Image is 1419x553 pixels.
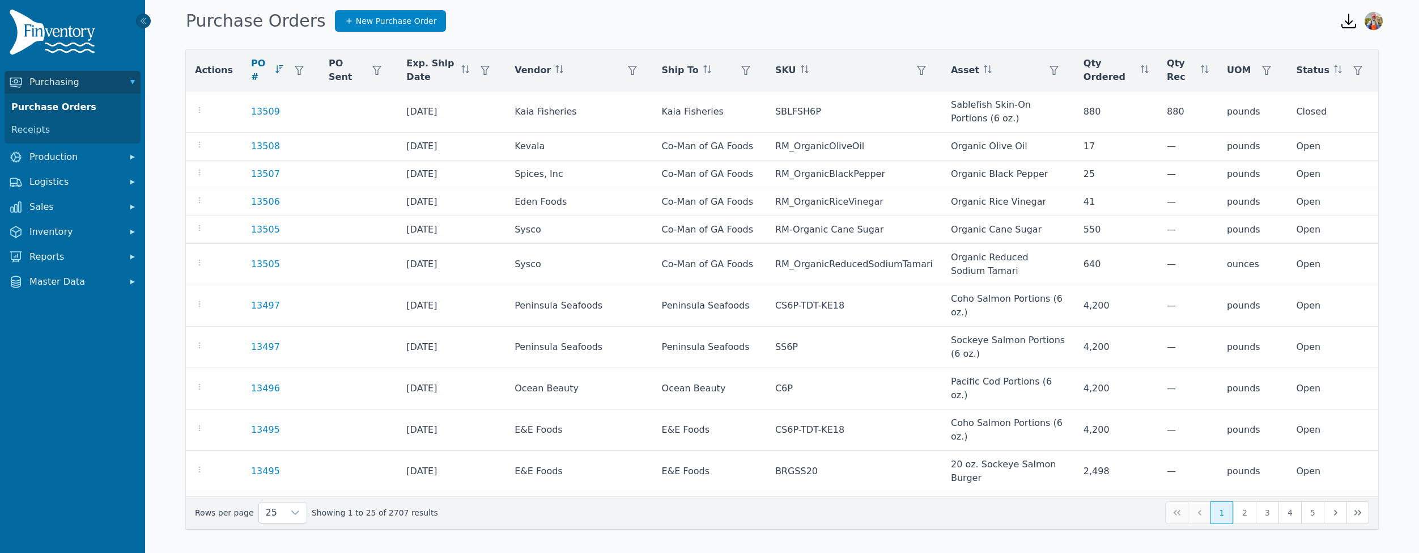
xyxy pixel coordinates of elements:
a: 13505 [251,223,280,237]
span: Reports [29,250,120,264]
button: Logistics [5,171,141,193]
td: RM_OrganicReducedSodiumTamari [766,244,942,285]
td: SS6P [766,492,942,534]
button: Inventory [5,221,141,243]
td: 4,200 [1074,285,1158,327]
td: Open [1287,285,1378,327]
button: Master Data [5,271,141,293]
a: 13495 [251,423,280,437]
a: 13495 [251,465,280,478]
td: [DATE] [397,161,505,188]
td: SBLFSH6P [766,91,942,133]
td: Kaia Fisheries [505,91,652,133]
td: 4,200 [1074,410,1158,451]
td: Open [1287,368,1378,410]
a: 13506 [251,195,280,209]
td: Peninsula Seafoods [653,285,766,327]
td: 17 [1074,133,1158,161]
td: E&E Foods [653,451,766,492]
td: [DATE] [397,410,505,451]
span: PO # [251,57,271,84]
td: [DATE] [397,285,505,327]
td: pounds [1218,216,1288,244]
td: Co-Man of GA Foods [653,216,766,244]
td: E&E Foods [505,451,652,492]
td: — [1158,216,1218,244]
a: 13497 [251,299,280,313]
button: Page 2 [1233,501,1256,524]
td: [DATE] [397,492,505,534]
img: Finventory [9,9,100,60]
span: Asset [951,64,979,77]
td: E&E Foods [505,410,652,451]
span: Production [29,150,120,164]
td: pounds [1218,327,1288,368]
img: Sera Wheeler [1365,12,1383,30]
td: Open [1287,410,1378,451]
span: UOM [1227,64,1251,77]
td: Co-Man of GA Foods [653,188,766,216]
td: — [1158,188,1218,216]
button: Page 4 [1278,501,1301,524]
td: [DATE] [397,368,505,410]
td: — [1158,161,1218,188]
td: — [1158,410,1218,451]
td: — [1158,244,1218,285]
a: New Purchase Order [335,10,447,32]
td: — [1158,492,1218,534]
td: Coho Salmon Portions (6 oz.) [942,410,1074,451]
td: E&E Foods [505,492,652,534]
td: RM_OrganicBlackPepper [766,161,942,188]
td: pounds [1218,368,1288,410]
td: Ocean Beauty [653,368,766,410]
a: 13496 [251,382,280,395]
td: Peninsula Seafoods [505,285,652,327]
button: Page 3 [1256,501,1278,524]
td: E&E Foods [653,410,766,451]
a: Purchase Orders [7,96,138,119]
td: Sablefish Skin-On Portions (6 oz.) [942,91,1074,133]
span: Sales [29,200,120,214]
td: Sockeye Salmon Portions (6 oz.) [942,327,1074,368]
td: 20 oz. Sockeye Salmon Burger [942,451,1074,492]
button: Last Page [1346,501,1369,524]
td: Open [1287,451,1378,492]
button: Next Page [1324,501,1346,524]
span: Ship To [662,64,699,77]
td: Kaia Fisheries [653,91,766,133]
td: CS6P-TDT-KE18 [766,285,942,327]
td: RM-Organic Cane Sugar [766,216,942,244]
td: pounds [1218,161,1288,188]
td: Spices, Inc [505,161,652,188]
h1: Purchase Orders [186,11,326,31]
span: Status [1296,64,1329,77]
td: E&E Foods [653,492,766,534]
td: Open [1287,244,1378,285]
span: Qty Rec [1167,57,1196,84]
span: Logistics [29,175,120,189]
td: Organic Black Pepper [942,161,1074,188]
button: Production [5,146,141,168]
button: Reports [5,246,141,268]
td: RM_OrganicOliveOil [766,133,942,161]
td: Coho Salmon Portions (6 oz.) [942,285,1074,327]
td: Peninsula Seafoods [505,327,652,368]
td: Organic Cane Sugar [942,216,1074,244]
td: 4,200 [1074,492,1158,534]
td: — [1158,368,1218,410]
a: 13505 [251,257,280,271]
td: Open [1287,216,1378,244]
td: Open [1287,188,1378,216]
button: Page 5 [1301,501,1324,524]
a: 13507 [251,167,280,181]
td: C6P [766,368,942,410]
a: Receipts [7,119,138,141]
td: 880 [1158,91,1218,133]
td: Sysco [505,216,652,244]
td: Open [1287,161,1378,188]
button: Sales [5,196,141,218]
td: Co-Man of GA Foods [653,161,766,188]
span: Vendor [515,64,551,77]
td: 4,200 [1074,368,1158,410]
td: Open [1287,133,1378,161]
